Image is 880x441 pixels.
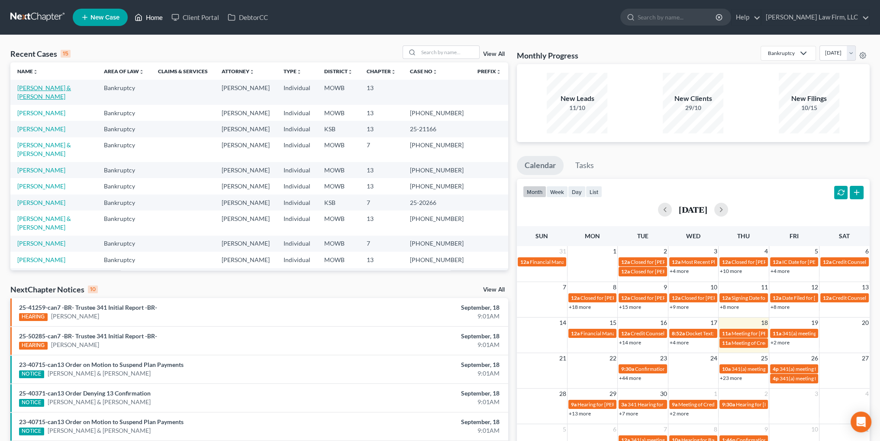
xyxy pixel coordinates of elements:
div: Recent Cases [10,49,71,59]
td: [PERSON_NAME] [215,162,277,178]
td: 13 [360,268,403,293]
div: September, 18 [345,303,500,312]
i: unfold_more [348,69,353,75]
div: Open Intercom Messenger [851,412,871,432]
div: 15 [61,50,71,58]
span: 10 [709,282,718,292]
button: month [523,186,546,198]
a: 23-40715-can13 Order on Motion to Suspend Plan Payments [19,418,184,425]
a: Help [732,10,761,25]
span: 6 [864,246,870,256]
a: +44 more [619,375,641,381]
input: Search by name... [419,46,479,58]
span: 22 [609,353,617,363]
span: 28 [558,389,567,399]
div: 29/10 [663,104,723,112]
span: Financial Management for [PERSON_NAME] [580,330,681,337]
span: 8:52a [672,330,685,337]
span: Signing Date for [PERSON_NAME] [732,295,809,301]
td: [PHONE_NUMBER] [403,137,471,162]
td: [PERSON_NAME] [215,178,277,194]
h2: [DATE] [679,205,707,214]
i: unfold_more [297,69,302,75]
div: 9:01AM [345,398,500,406]
span: 9:30a [722,401,735,408]
a: [PERSON_NAME] [51,312,99,321]
span: Hearing for [PERSON_NAME] [736,401,803,408]
i: unfold_more [33,69,38,75]
td: Individual [277,252,317,268]
td: [PERSON_NAME] [215,268,277,293]
span: 20 [861,318,870,328]
span: Closed for [PERSON_NAME][GEOGRAPHIC_DATA] [631,268,748,275]
span: 12a [722,295,731,301]
span: Closed for [PERSON_NAME] [732,259,796,265]
td: Bankruptcy [97,80,151,104]
a: +2 more [670,410,689,417]
span: 7 [663,424,668,435]
span: 4p [773,375,779,382]
a: [PERSON_NAME] [51,340,99,349]
a: +10 more [720,268,742,274]
span: 11a [722,330,731,337]
a: [PERSON_NAME] & [PERSON_NAME] [17,215,71,231]
span: 9a [571,401,577,408]
a: [PERSON_NAME] & [PERSON_NAME] [17,84,71,100]
i: unfold_more [496,69,501,75]
td: [PHONE_NUMBER] [403,105,471,121]
span: 3 [713,246,718,256]
a: Case Nounfold_more [410,68,438,75]
td: [PHONE_NUMBER] [403,178,471,194]
span: 5 [814,246,819,256]
span: 8 [713,424,718,435]
span: Closed for [PERSON_NAME] & [PERSON_NAME] [631,295,741,301]
td: 13 [360,105,403,121]
td: Individual [277,105,317,121]
td: KSB [317,195,360,211]
div: NextChapter Notices [10,284,98,295]
span: 5 [562,424,567,435]
a: 25-50285-can7 -BR- Trustee 341 Initial Report -BR- [19,332,157,340]
span: 341(a) meeting for [PERSON_NAME] [780,366,863,372]
td: 13 [360,162,403,178]
div: September, 18 [345,418,500,426]
a: +4 more [670,268,689,274]
a: Client Portal [167,10,223,25]
span: 341(a) meeting for Bar K Holdings, LLC [732,366,819,372]
span: 10 [810,424,819,435]
span: 25 [760,353,769,363]
td: 13 [360,178,403,194]
span: 12a [520,259,529,265]
td: [PERSON_NAME] [215,105,277,121]
td: Individual [277,236,317,252]
td: 13 [360,211,403,235]
a: +8 more [720,304,739,310]
div: Bankruptcy [768,49,795,57]
td: MOWB [317,211,360,235]
td: 13 [360,80,403,104]
td: Bankruptcy [97,137,151,162]
div: NOTICE [19,399,44,407]
span: 12a [773,295,781,301]
div: 9:01AM [345,312,500,321]
td: Individual [277,195,317,211]
span: Meeting for [PERSON_NAME] [732,330,799,337]
span: Credit Counseling for [PERSON_NAME] & [PERSON_NAME] [631,330,767,337]
a: +15 more [619,304,641,310]
a: [PERSON_NAME] & [PERSON_NAME] [48,369,151,378]
td: Individual [277,211,317,235]
span: 7 [562,282,567,292]
span: Closed for [PERSON_NAME] [681,295,746,301]
span: 8 [612,282,617,292]
span: 23 [659,353,668,363]
td: [PERSON_NAME] [215,137,277,162]
a: +8 more [770,304,790,310]
a: [PERSON_NAME] [17,256,65,263]
span: 19 [810,318,819,328]
span: 10a [722,366,731,372]
span: Wed [686,232,700,240]
td: Bankruptcy [97,211,151,235]
input: Search by name... [638,9,717,25]
a: [PERSON_NAME] & [PERSON_NAME] [48,426,151,435]
div: 10 [88,285,98,293]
